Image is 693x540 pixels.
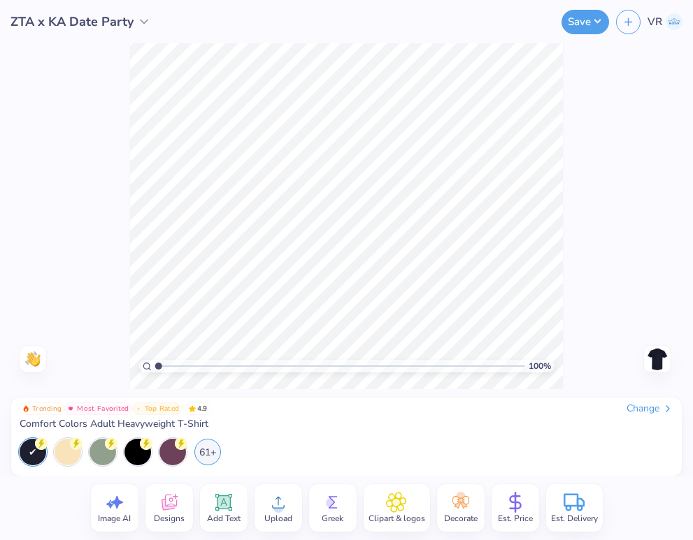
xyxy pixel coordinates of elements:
[264,513,292,524] span: Upload
[145,405,180,412] span: Top Rated
[10,13,134,31] span: ZTA x KA Date Party
[194,439,221,465] div: 61+
[529,360,551,372] span: 100 %
[648,14,662,30] span: VR
[154,513,185,524] span: Designs
[646,348,669,370] img: Back
[627,402,673,415] div: Change
[135,405,142,412] img: Top Rated sort
[77,405,129,412] span: Most Favorited
[648,13,683,30] a: VR
[444,513,478,524] span: Decorate
[185,402,211,415] span: 4.9
[22,405,29,412] img: Trending sort
[20,402,64,415] button: Badge Button
[32,405,62,412] span: Trending
[322,513,343,524] span: Greek
[207,513,241,524] span: Add Text
[132,402,183,415] button: Badge Button
[369,513,425,524] span: Clipart & logos
[551,513,598,524] span: Est. Delivery
[20,418,208,430] span: Comfort Colors Adult Heavyweight T-Shirt
[98,513,131,524] span: Image AI
[562,10,609,34] button: Save
[67,405,74,412] img: Most Favorited sort
[666,13,683,30] img: Val Rhey Lodueta
[64,402,131,415] button: Badge Button
[498,513,533,524] span: Est. Price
